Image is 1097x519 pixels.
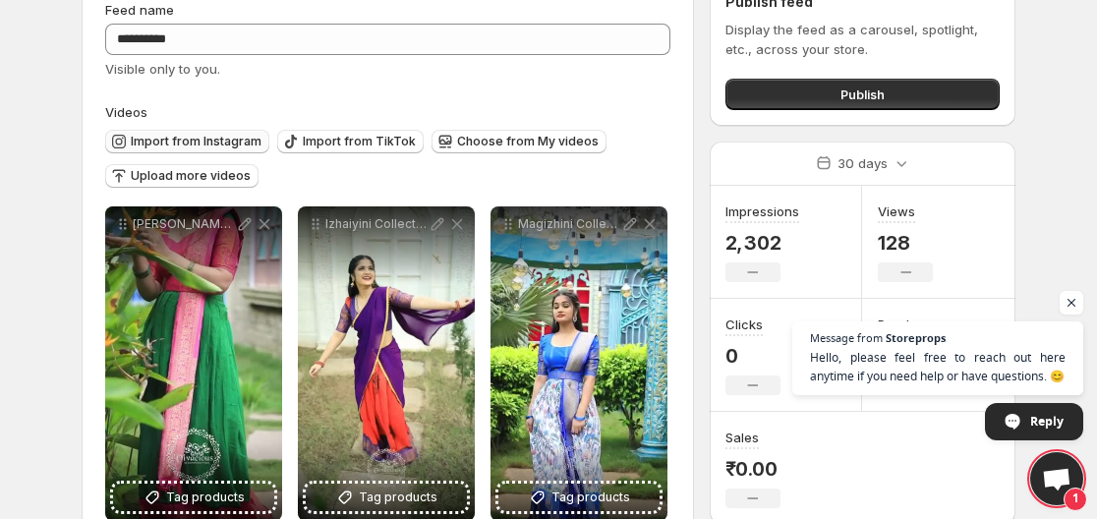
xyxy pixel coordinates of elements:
span: Choose from My videos [457,134,599,149]
h3: Impressions [725,202,799,221]
button: Tag products [306,484,467,511]
p: Izhaiyini Collection Checked Kanchi Cotton with Motif Prints and with Contrast Kanchi Border Coll... [325,216,428,232]
span: Import from Instagram [131,134,261,149]
p: 2,302 [725,231,799,255]
p: 0 [725,344,780,368]
span: Upload more videos [131,168,251,184]
p: 128 [878,231,933,255]
h3: Purchases [878,315,944,334]
p: ₹0.00 [725,457,780,481]
span: 1 [1064,488,1087,511]
span: Tag products [166,488,245,507]
button: Tag products [498,484,660,511]
p: Magizhini Collection Traditional Kalamkari Print with Long Border Collections Customizable as Leh... [518,216,620,232]
h3: Clicks [725,315,763,334]
span: Visible only to you. [105,61,220,77]
span: Tag products [359,488,437,507]
button: Import from TikTok [277,130,424,153]
span: Reply [1030,404,1064,438]
button: Choose from My videos [432,130,606,153]
span: Message from [810,332,883,343]
p: [PERSON_NAME] Collection Traditional Long Border Kanchi Cotton Collections Customizable as Leheng... [133,216,235,232]
h3: Views [878,202,915,221]
span: Tag products [551,488,630,507]
div: Open chat [1030,452,1083,505]
button: Import from Instagram [105,130,269,153]
span: Storeprops [886,332,946,343]
span: Publish [840,85,885,104]
button: Publish [725,79,1000,110]
span: Import from TikTok [303,134,416,149]
span: Feed name [105,2,174,18]
p: 30 days [837,153,888,173]
h3: Sales [725,428,759,447]
p: Display the feed as a carousel, spotlight, etc., across your store. [725,20,1000,59]
span: Videos [105,104,147,120]
button: Upload more videos [105,164,259,188]
span: Hello, please feel free to reach out here anytime if you need help or have questions. 😊 [810,348,1066,385]
button: Tag products [113,484,274,511]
